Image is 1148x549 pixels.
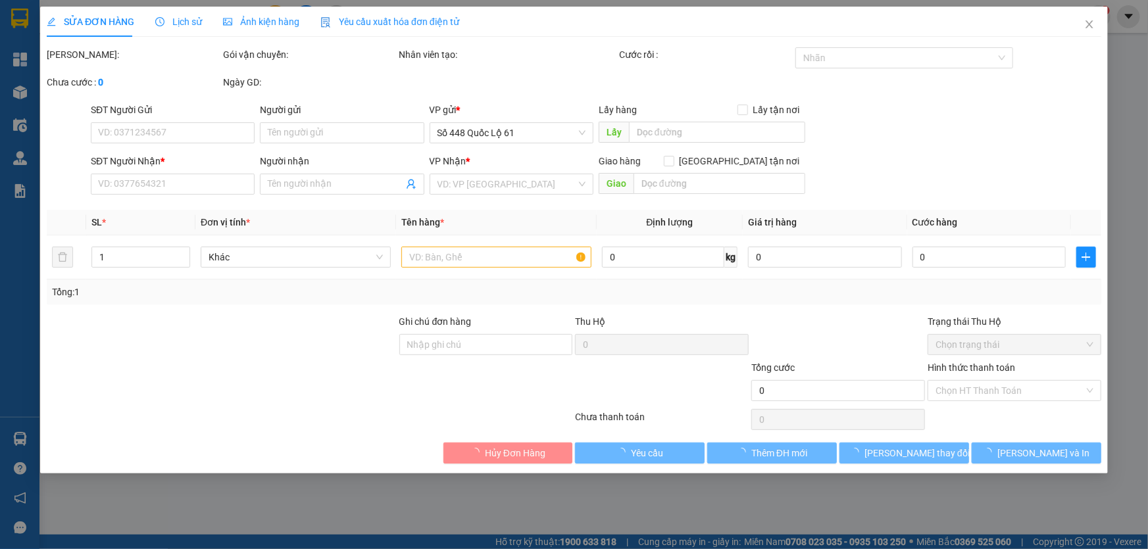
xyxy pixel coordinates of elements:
[599,105,637,115] span: Lấy hàng
[936,335,1093,354] span: Chọn trạng thái
[52,285,443,299] div: Tổng: 1
[972,442,1101,464] button: [PERSON_NAME] và In
[52,247,73,268] button: delete
[155,16,202,27] span: Lịch sử
[647,217,693,227] span: Định lượng
[91,154,255,168] div: SĐT Người Nhận
[399,316,472,327] label: Ghi chú đơn hàng
[223,17,232,26] span: picture
[599,156,641,166] span: Giao hàng
[430,103,593,117] div: VP gửi
[928,362,1015,373] label: Hình thức thanh toán
[576,442,705,464] button: Yêu cầu
[619,47,793,62] div: Cước rồi :
[674,154,805,168] span: [GEOGRAPHIC_DATA] tận nơi
[839,442,969,464] button: [PERSON_NAME] thay đổi
[751,362,795,373] span: Tổng cước
[1077,252,1095,262] span: plus
[1071,7,1108,43] button: Close
[320,16,459,27] span: Yêu cầu xuất hóa đơn điện tử
[634,173,805,194] input: Dọc đường
[737,448,751,457] span: loading
[399,47,617,62] div: Nhân viên tạo:
[748,103,805,117] span: Lấy tận nơi
[616,448,631,457] span: loading
[223,75,397,89] div: Ngày GD:
[864,446,970,460] span: [PERSON_NAME] thay đổi
[575,316,605,327] span: Thu Hộ
[599,122,629,143] span: Lấy
[91,217,102,227] span: SL
[223,16,299,27] span: Ảnh kiện hàng
[406,179,416,189] span: user-add
[599,173,634,194] span: Giao
[629,122,805,143] input: Dọc đường
[1084,19,1095,30] span: close
[912,217,958,227] span: Cước hàng
[47,17,56,26] span: edit
[47,16,134,27] span: SỬA ĐƠN HÀNG
[91,103,255,117] div: SĐT Người Gửi
[751,446,807,460] span: Thêm ĐH mới
[201,217,250,227] span: Đơn vị tính
[401,247,591,268] input: VD: Bàn, Ghế
[209,247,383,267] span: Khác
[320,17,331,28] img: icon
[443,442,573,464] button: Hủy Đơn Hàng
[401,217,444,227] span: Tên hàng
[707,442,837,464] button: Thêm ĐH mới
[47,47,220,62] div: [PERSON_NAME]:
[724,247,737,268] span: kg
[850,448,864,457] span: loading
[984,448,998,457] span: loading
[485,446,545,460] span: Hủy Đơn Hàng
[1076,247,1096,268] button: plus
[155,17,164,26] span: clock-circle
[47,75,220,89] div: Chưa cước :
[223,47,397,62] div: Gói vận chuyển:
[260,103,424,117] div: Người gửi
[998,446,1090,460] span: [PERSON_NAME] và In
[437,123,586,143] span: Số 448 Quốc Lộ 61
[430,156,466,166] span: VP Nhận
[631,446,663,460] span: Yêu cầu
[399,334,573,355] input: Ghi chú đơn hàng
[748,217,797,227] span: Giá trị hàng
[470,448,485,457] span: loading
[574,410,751,433] div: Chưa thanh toán
[260,154,424,168] div: Người nhận
[928,314,1101,329] div: Trạng thái Thu Hộ
[98,77,103,87] b: 0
